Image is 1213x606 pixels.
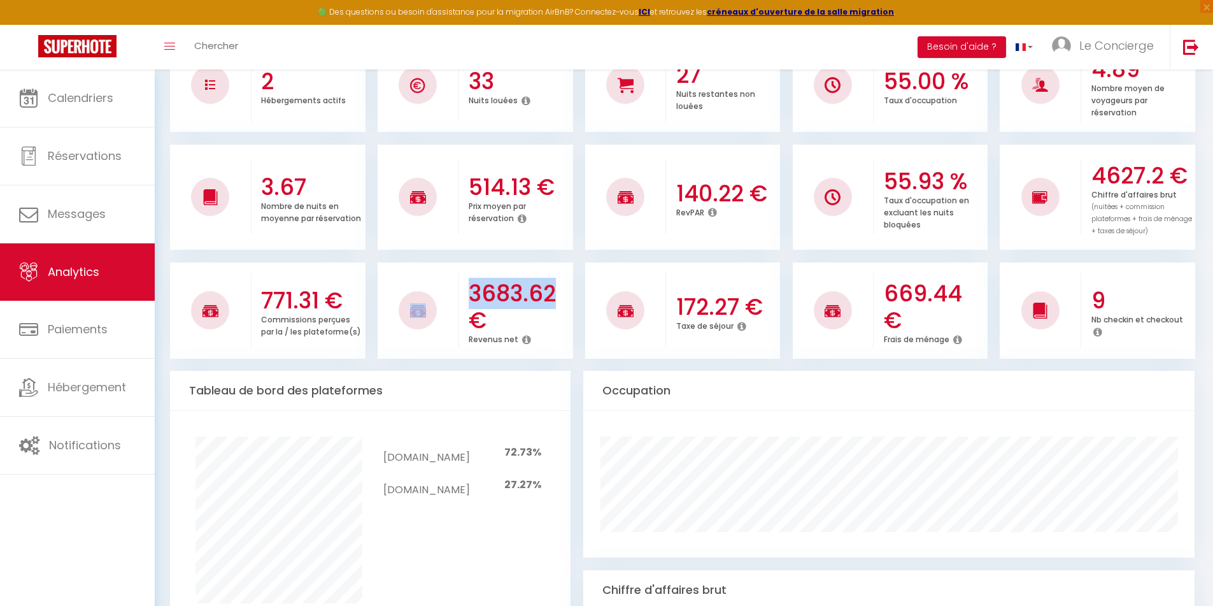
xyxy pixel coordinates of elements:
p: Nuits restantes non louées [676,86,755,112]
h3: 27 [676,62,777,89]
p: Taux d'occupation en excluant les nuits bloquées [884,192,969,230]
button: Ouvrir le widget de chat LiveChat [10,5,48,43]
div: Occupation [583,371,1195,411]
span: 72.73% [504,445,541,459]
h3: 4627.2 € [1091,162,1193,189]
h3: 2 [261,68,362,95]
h3: 55.00 % [884,68,985,95]
p: Nuits louées [469,92,518,106]
img: NO IMAGE [1032,189,1048,205]
img: NO IMAGE [825,189,841,205]
p: Nombre de nuits en moyenne par réservation [261,198,361,224]
span: Chercher [194,39,238,52]
a: ... Le Concierge [1042,25,1170,69]
a: créneaux d'ouverture de la salle migration [707,6,894,17]
span: Réservations [48,148,122,164]
span: Le Concierge [1079,38,1154,54]
p: RevPAR [676,205,704,218]
p: Taux d'occupation [884,92,957,106]
a: Chercher [185,25,248,69]
span: (nuitées + commission plateformes + frais de ménage + taxes de séjour) [1091,202,1192,236]
p: Nb checkin et checkout [1091,312,1183,325]
img: ... [1052,36,1071,55]
h3: 33 [469,68,570,95]
p: Hébergements actifs [261,92,346,106]
h3: 55.93 % [884,168,985,195]
h3: 9 [1091,287,1193,314]
a: ICI [639,6,650,17]
h3: 771.31 € [261,287,362,314]
div: Tableau de bord des plateformes [170,371,571,411]
p: Taxe de séjour [676,318,734,331]
span: Paiements [48,321,108,337]
p: Commissions perçues par la / les plateforme(s) [261,312,361,337]
img: logout [1183,39,1199,55]
span: Messages [48,206,106,222]
td: [DOMAIN_NAME] [383,436,469,469]
span: Calendriers [48,90,113,106]
span: Analytics [48,264,99,280]
p: Revenus net [469,331,518,345]
button: Besoin d'aide ? [918,36,1006,58]
img: NO IMAGE [205,80,215,90]
h3: 140.22 € [676,180,777,207]
h3: 3.67 [261,174,362,201]
span: Hébergement [48,379,126,395]
p: Frais de ménage [884,331,949,345]
img: Super Booking [38,35,117,57]
span: Notifications [49,437,121,453]
p: Nombre moyen de voyageurs par réservation [1091,80,1165,118]
p: Prix moyen par réservation [469,198,526,224]
td: [DOMAIN_NAME] [383,468,469,501]
h3: 172.27 € [676,294,777,321]
h3: 669.44 € [884,280,985,334]
h3: 514.13 € [469,174,570,201]
span: 27.27% [504,477,541,492]
p: Chiffre d'affaires brut [1091,187,1192,236]
h3: 3683.62 € [469,280,570,334]
h3: 4.89 [1091,56,1193,83]
iframe: Chat [1159,549,1203,596]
